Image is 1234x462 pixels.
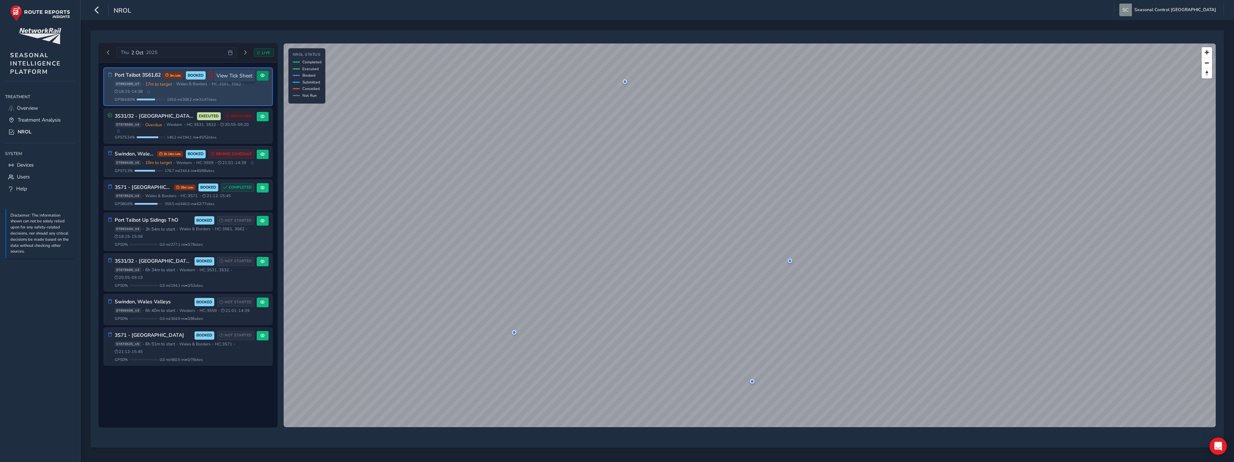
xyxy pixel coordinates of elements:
[5,148,75,159] div: System
[212,227,214,231] span: •
[142,161,144,165] span: •
[115,227,141,232] span: ST882444_v4
[142,123,144,127] span: •
[145,341,175,347] span: 6h 51m to start
[165,201,214,207] span: 359.5 mi / 446.0 mi • 62 / 77 sites
[115,122,141,127] span: ST878585_v4
[225,218,252,223] span: NOT STARTED
[302,73,315,78] span: Booked
[115,151,155,157] h3: Swindon, Wales Valleys
[10,213,72,255] p: Disclaimer: The information shown can not be solely relied upon for any safety-related decisions,...
[293,53,321,57] h4: NROL Status
[17,162,34,168] span: Devices
[115,341,141,346] span: ST878525_v5
[5,171,75,183] a: Users
[5,183,75,195] a: Help
[145,193,176,199] span: Wales & Borders
[165,168,214,173] span: 176.7 mi / 244.4 mi • 60 / 68 sites
[188,73,204,78] span: BOOKED
[142,227,144,231] span: •
[184,123,185,127] span: •
[212,342,214,346] span: •
[202,193,231,199] span: 21:12 - 15:45
[145,267,175,273] span: 6h 34m to start
[177,227,178,231] span: •
[115,308,141,313] span: ST898450_v3
[17,173,30,180] span: Users
[215,226,244,232] span: HC: 3S61, 3S62
[179,341,210,347] span: Wales & Borders
[196,218,212,223] span: BOOKED
[216,73,252,78] span: BEHIND SCHEDULE
[115,160,141,165] span: ST898449_v5
[145,308,175,313] span: 6h 40m to start
[284,44,1216,427] canvas: Map
[142,342,144,346] span: •
[115,201,133,207] span: GPS 80.6 %
[200,308,217,313] span: HC: 3S59
[115,316,128,321] span: GPS 0 %
[1210,438,1227,455] div: Open Intercom Messenger
[220,122,249,127] span: 20:55 - 09:20
[302,66,319,72] span: Executed
[5,126,75,138] a: NROL
[5,102,75,114] a: Overview
[234,342,235,346] span: •
[177,342,178,346] span: •
[17,105,38,112] span: Overview
[1119,4,1219,16] button: Seasonal Control [GEOGRAPHIC_DATA]
[146,49,157,56] span: 2025
[215,161,216,165] span: •
[114,6,131,16] span: NROL
[115,349,143,354] span: 21:12 - 15:45
[246,227,247,231] span: •
[142,194,144,198] span: •
[302,86,320,91] span: Cancelled
[173,161,175,165] span: •
[102,48,114,57] button: Previous day
[196,332,212,338] span: BOOKED
[115,113,195,119] h3: 3S31/32 - [GEOGRAPHIC_DATA], [GEOGRAPHIC_DATA] [GEOGRAPHIC_DATA] & [GEOGRAPHIC_DATA]
[216,151,252,157] span: BEHIND SCHEDULE
[167,97,216,102] span: 135.0 mi / 208.2 mi • 31 / 47 sites
[1202,68,1212,78] button: Reset bearing to north
[200,185,216,190] span: BOOKED
[262,50,270,55] span: LIVE
[231,113,252,119] span: BREACHED
[145,81,172,87] span: 17m to target
[115,234,143,239] span: 18:15 - 15:08
[115,332,192,339] h3: 3S71 - [GEOGRAPHIC_DATA]
[179,226,210,232] span: Wales & Borders
[142,309,144,313] span: •
[5,114,75,126] a: Treatment Analysis
[115,242,128,247] span: GPS 0 %
[18,128,32,135] span: NROL
[5,159,75,171] a: Devices
[157,151,183,157] span: 2h 14m late
[176,81,207,87] span: Wales & Borders
[302,59,321,65] span: Completed
[145,122,162,128] span: Overdue
[218,123,219,127] span: •
[209,82,210,86] span: •
[19,28,61,44] img: customer logo
[115,217,192,223] h3: Port Talbot Up Sidings ThO
[115,267,141,272] span: ST878606_v3
[115,357,128,362] span: GPS 0 %
[187,122,216,127] span: HC: 3S31, 3S32
[115,89,143,94] span: 18:15 - 14:38
[1202,58,1212,68] button: Zoom out
[10,51,61,76] span: SEASONAL INTELLIGENCE PLATFORM
[131,49,143,56] span: 2 Oct
[178,194,179,198] span: •
[115,135,135,140] span: GPS 75.34 %
[196,160,214,166] span: HC: 3S59
[212,81,241,87] span: HC: 3S61, 3S62
[115,185,172,191] h3: 3S71 - [GEOGRAPHIC_DATA]
[225,258,252,264] span: NOT STARTED
[145,160,172,166] span: 18m to target
[115,275,143,280] span: 20:55 - 09:19
[115,299,192,305] h3: Swindon, Wales Valleys
[1119,4,1132,16] img: diamond-layout
[142,82,144,86] span: •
